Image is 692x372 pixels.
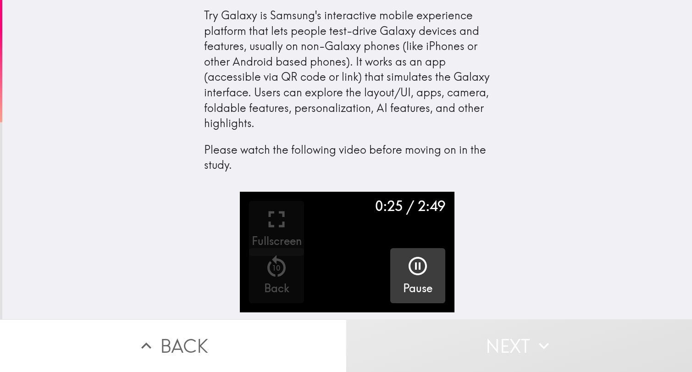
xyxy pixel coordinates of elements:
p: Please watch the following video before moving on in the study. [204,142,490,173]
div: 0:25 / 2:49 [375,196,445,216]
p: 10 [272,263,280,273]
button: Fullscreen [249,201,304,256]
div: Try Galaxy is Samsung's interactive mobile experience platform that lets people test-drive Galaxy... [204,8,490,173]
button: 10Back [249,248,304,303]
h5: Back [264,281,289,296]
h5: Pause [403,281,432,296]
h5: Fullscreen [252,233,302,249]
button: Pause [390,248,445,303]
